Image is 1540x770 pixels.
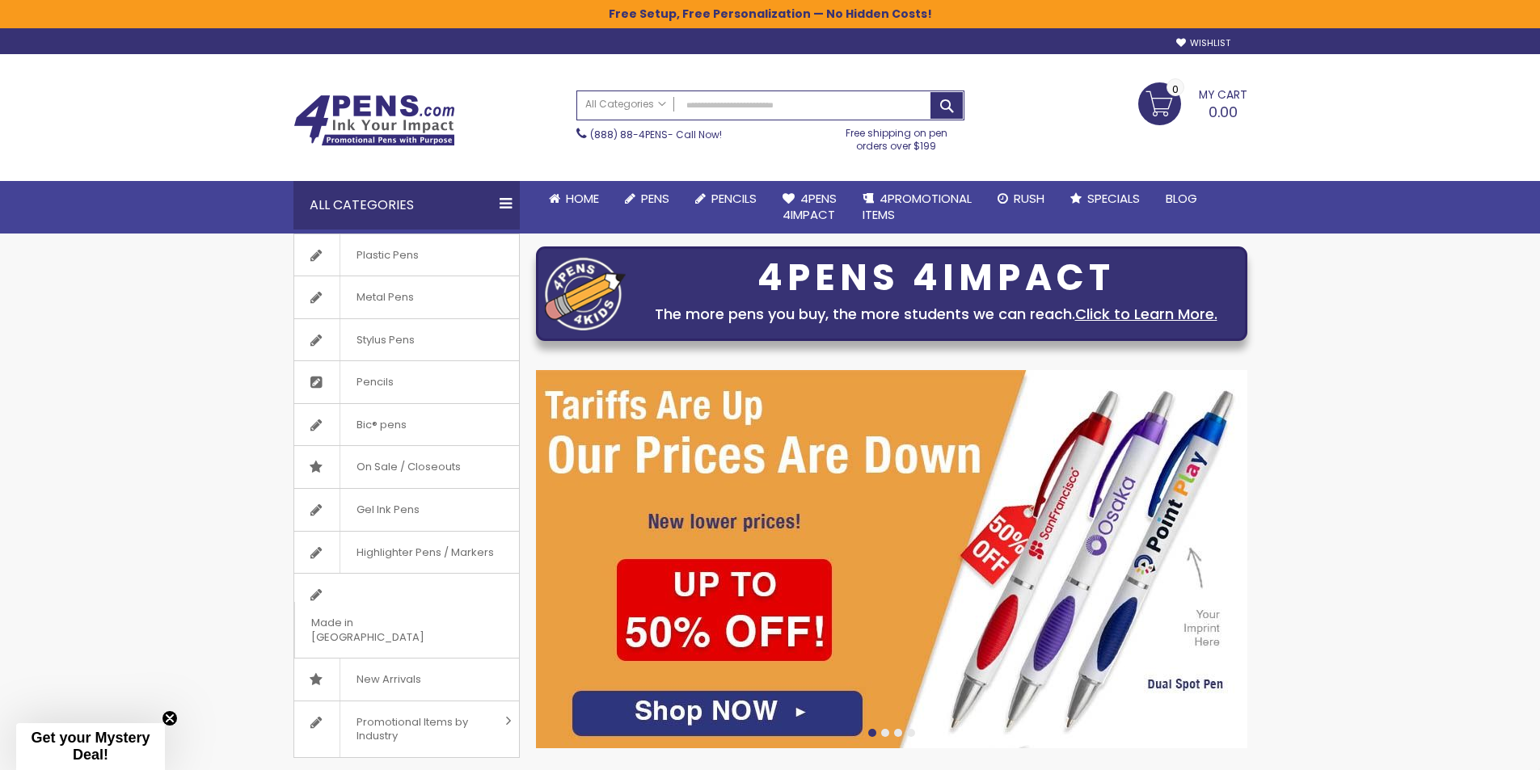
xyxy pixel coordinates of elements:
a: Pencils [682,181,770,217]
a: (888) 88-4PENS [590,128,668,141]
span: 0.00 [1209,102,1238,122]
a: Home [536,181,612,217]
img: four_pen_logo.png [545,257,626,330]
a: Metal Pens [294,276,519,318]
span: Rush [1014,190,1044,207]
span: Promotional Items by Industry [340,701,500,757]
a: Promotional Items by Industry [294,701,519,757]
a: Highlighter Pens / Markers [294,532,519,574]
div: Get your Mystery Deal!Close teaser [16,723,165,770]
span: 4PROMOTIONAL ITEMS [863,190,972,223]
a: Specials [1057,181,1153,217]
span: Blog [1166,190,1197,207]
a: Gel Ink Pens [294,489,519,531]
a: Stylus Pens [294,319,519,361]
span: Metal Pens [340,276,430,318]
span: - Call Now! [590,128,722,141]
a: Blog [1153,181,1210,217]
a: Rush [985,181,1057,217]
span: Specials [1087,190,1140,207]
img: /cheap-promotional-products.html [536,370,1247,748]
span: Pens [641,190,669,207]
span: Plastic Pens [340,234,435,276]
div: Free shipping on pen orders over $199 [829,120,964,153]
a: 0.00 0 [1138,82,1247,123]
a: 4Pens4impact [770,181,850,234]
div: The more pens you buy, the more students we can reach. [634,303,1238,326]
span: New Arrivals [340,658,437,701]
button: Close teaser [162,710,178,726]
span: Get your Mystery Deal! [31,730,150,763]
span: Pencils [340,361,410,403]
a: On Sale / Closeouts [294,446,519,488]
span: Bic® pens [340,404,423,446]
span: 0 [1172,82,1179,97]
a: Click to Learn More. [1075,304,1217,324]
a: Pens [612,181,682,217]
a: Bic® pens [294,404,519,446]
div: 4PENS 4IMPACT [634,261,1238,295]
span: All Categories [585,98,666,111]
span: Home [566,190,599,207]
span: Pencils [711,190,757,207]
a: New Arrivals [294,658,519,701]
span: 4Pens 4impact [783,190,837,223]
a: 4PROMOTIONALITEMS [850,181,985,234]
div: All Categories [293,181,520,229]
span: Stylus Pens [340,319,431,361]
span: Highlighter Pens / Markers [340,532,510,574]
a: Wishlist [1176,37,1230,49]
a: All Categories [577,91,674,118]
span: On Sale / Closeouts [340,446,477,488]
img: 4Pens Custom Pens and Promotional Products [293,95,455,146]
a: Pencils [294,361,519,403]
span: Made in [GEOGRAPHIC_DATA] [294,602,479,658]
span: Gel Ink Pens [340,489,436,531]
a: Plastic Pens [294,234,519,276]
a: Made in [GEOGRAPHIC_DATA] [294,574,519,658]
